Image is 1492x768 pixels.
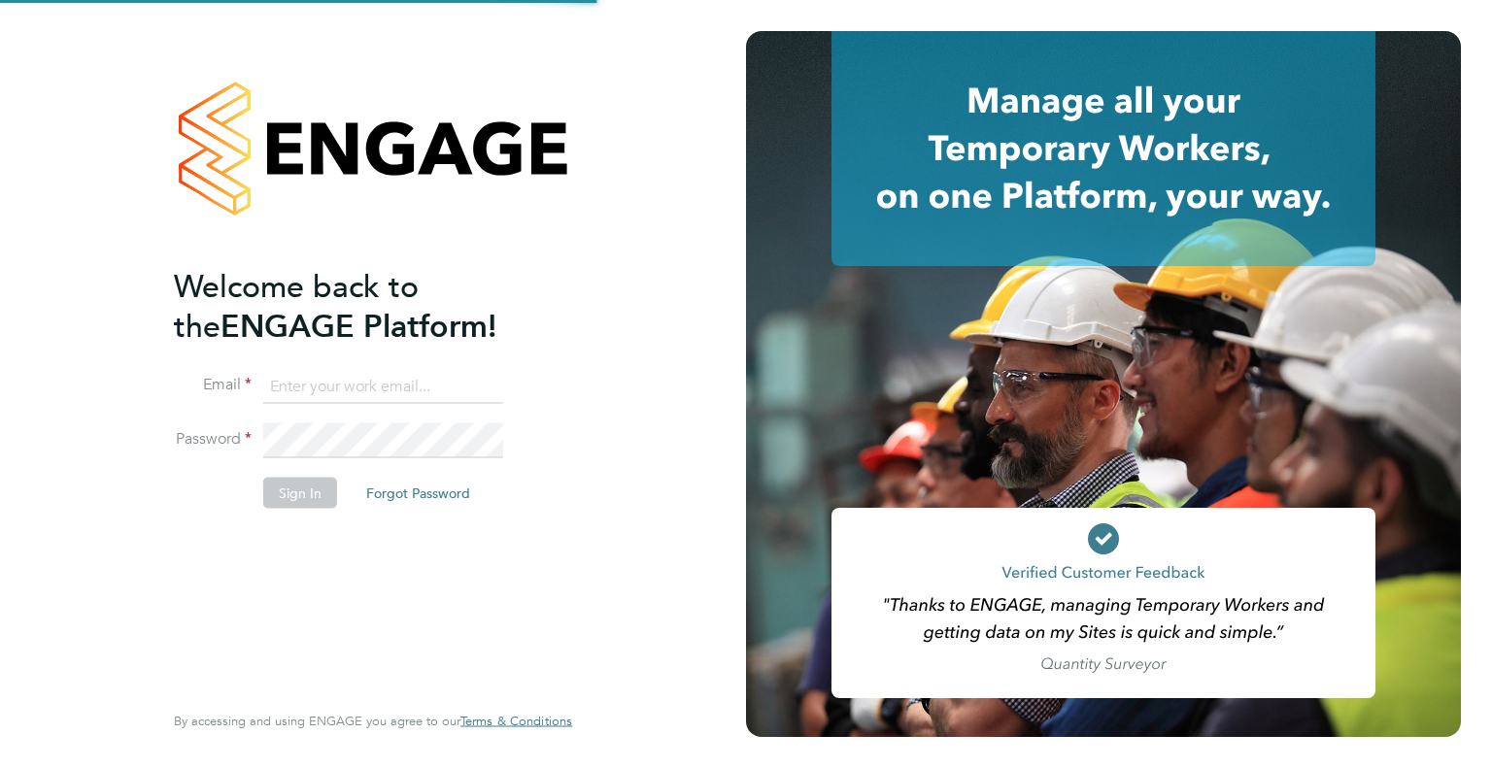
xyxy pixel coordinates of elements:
[174,375,252,395] label: Email
[263,478,337,509] button: Sign In
[174,713,572,729] span: By accessing and using ENGAGE you agree to our
[174,429,252,450] label: Password
[174,266,553,346] h2: ENGAGE Platform!
[460,714,572,729] a: Terms & Conditions
[460,713,572,729] span: Terms & Conditions
[174,267,419,345] span: Welcome back to the
[263,369,503,404] input: Enter your work email...
[351,478,486,509] button: Forgot Password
